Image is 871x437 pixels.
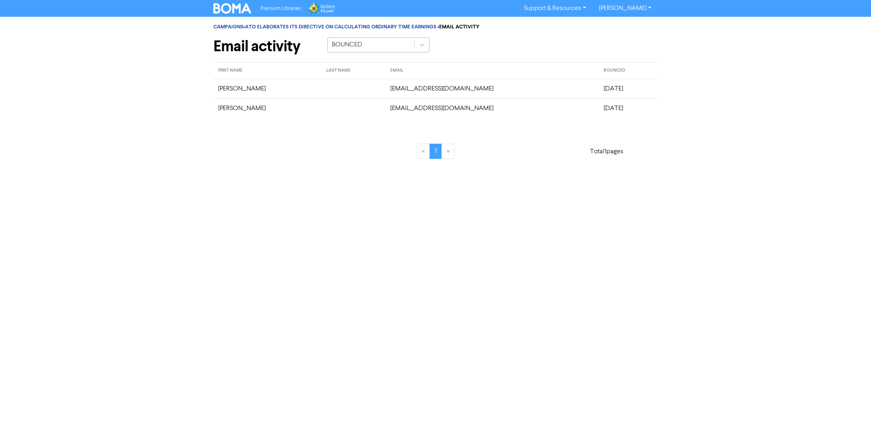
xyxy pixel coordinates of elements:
[213,79,321,98] td: [PERSON_NAME]
[590,147,623,156] p: Total 1 pages
[245,24,436,30] a: ATO ELABORATES ITS DIRECTIVE ON CALCULATING ORDINARY TIME EARNINGS
[599,79,658,98] td: [DATE]
[213,37,315,56] h1: Email activity
[213,23,658,31] div: > > EMAIL ACTIVITY
[592,2,658,15] a: [PERSON_NAME]
[518,2,592,15] a: Support & Resources
[321,62,385,79] th: LAST NAME
[213,3,251,14] img: BOMA Logo
[429,144,442,159] a: Page 1 is your current page
[213,24,243,30] a: CAMPAIGNS
[385,79,598,98] td: [EMAIL_ADDRESS][DOMAIN_NAME]
[599,62,658,79] th: BOUNCED
[385,98,598,118] td: [EMAIL_ADDRESS][DOMAIN_NAME]
[261,6,301,11] span: Premium Libraries:
[831,399,871,437] iframe: Chat Widget
[213,62,321,79] th: FIRST NAME
[308,3,335,14] img: Wolters Kluwer
[332,40,362,50] div: BOUNCED
[599,98,658,118] td: [DATE]
[213,98,321,118] td: [PERSON_NAME]
[385,62,598,79] th: EMAIL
